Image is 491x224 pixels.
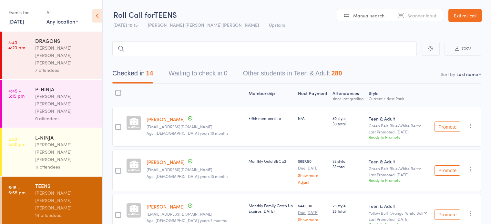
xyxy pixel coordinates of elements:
span: Age: [DEMOGRAPHIC_DATA] years 10 months [147,173,228,179]
input: Search by name [112,41,417,56]
small: cancerianvinay@gmail.com [147,212,243,216]
time: 5:20 - 5:50 pm [8,136,26,147]
div: Atten­dances [330,87,366,104]
div: Yellow Belt [369,211,429,215]
button: Other students in Teen & Adult280 [243,66,342,83]
small: himanshudhody@gmail.com [147,124,243,129]
div: Blue-White Belt [390,123,418,128]
span: [DATE] 18:15 [113,22,138,28]
button: Waiting to check in0 [169,66,227,83]
span: Age: [DEMOGRAPHIC_DATA] years 10 months [147,130,228,136]
div: Events for [8,7,40,18]
time: 3:40 - 4:20 pm [8,40,25,50]
div: N/A [298,115,327,121]
time: 4:45 - 5:15 pm [8,88,25,98]
span: Scanner input [407,12,436,19]
div: L-NINJA [35,134,97,141]
div: Monthly Family Catch Up [249,203,293,214]
div: Style [366,87,432,104]
div: Expires [DATE] [249,208,293,214]
a: Show more [298,217,327,221]
a: 4:45 -5:15 pmP-NINJA[PERSON_NAME] [PERSON_NAME] [PERSON_NAME]0 attendees [2,80,102,128]
small: himanshudhody@gmail.com [147,167,243,172]
div: [PERSON_NAME] [PERSON_NAME] [PERSON_NAME] [35,44,97,66]
small: Last Promoted: [DATE] [369,130,429,134]
div: 280 [331,70,342,77]
span: Manual search [353,12,384,19]
div: [PERSON_NAME] [PERSON_NAME] [PERSON_NAME] [35,141,97,163]
div: Next Payment [295,87,330,104]
small: Last Promoted: [DATE] [369,172,429,177]
button: Promote [435,165,460,176]
span: 33 style [332,158,363,164]
div: P-NINJA [35,85,97,93]
span: 25 total [332,208,363,214]
div: Teen & Adult [369,203,429,209]
span: Roll Call for [113,9,154,20]
div: 0 attendees [35,115,97,122]
div: Ready to Promote [369,177,429,183]
div: Current / Next Rank [369,96,429,101]
div: DRAGONS [35,37,97,44]
a: 3:40 -4:20 pmDRAGONS[PERSON_NAME] [PERSON_NAME] [PERSON_NAME]7 attendees [2,32,102,79]
div: Any location [46,18,78,25]
div: [PERSON_NAME] [PERSON_NAME] [PERSON_NAME] [35,93,97,115]
a: Show more [298,173,327,177]
a: Exit roll call [448,9,482,22]
span: Age: [DEMOGRAPHIC_DATA] years 7 months [147,218,227,223]
time: 6:15 - 6:55 pm [8,185,26,195]
div: Teen & Adult [369,158,429,165]
div: 7 attendees [35,66,97,74]
span: 33 total [332,164,363,169]
small: Due [DATE] [298,210,327,215]
div: 11 attendees [35,163,97,170]
div: TEENS [35,182,97,189]
span: TEENS [154,9,177,20]
a: [PERSON_NAME] [147,116,185,122]
small: Last Promoted: [DATE] [369,217,429,221]
a: Adjust [298,180,327,184]
a: [PERSON_NAME] [147,159,185,165]
div: FREE membership [249,115,293,121]
div: Teen & Adult [369,115,429,122]
div: since last grading [332,96,363,101]
div: Blue-White Belt [390,166,418,170]
button: CSV [445,42,481,56]
span: 30 total [332,121,363,126]
small: Due [DATE] [298,166,327,170]
div: Last name [456,71,478,77]
div: [PERSON_NAME] [PERSON_NAME] [PERSON_NAME] [35,189,97,211]
span: [PERSON_NAME] [PERSON_NAME] [PERSON_NAME] [148,22,259,28]
a: [PERSON_NAME] [147,203,185,210]
button: Checked in14 [112,66,153,83]
a: [DATE] [8,18,24,25]
button: Promote [435,122,460,132]
div: 14 [146,70,153,77]
span: 25 style [332,203,363,208]
button: Promote [435,209,460,220]
span: Upstairs [269,22,285,28]
div: $697.50 [298,158,327,184]
div: At [46,7,78,18]
div: Orange-White Belt [390,211,424,215]
div: 0 [224,70,227,77]
label: Sort by [441,71,455,77]
span: 30 style [332,115,363,121]
div: 14 attendees [35,211,97,219]
div: Monthly Gold BBC x2 [249,158,293,164]
div: Ready to Promote [369,134,429,140]
div: Membership [246,87,295,104]
div: Green Belt [369,166,429,170]
div: Green Belt [369,123,429,128]
a: 5:20 -5:50 pmL-NINJA[PERSON_NAME] [PERSON_NAME] [PERSON_NAME]11 attendees [2,128,102,176]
